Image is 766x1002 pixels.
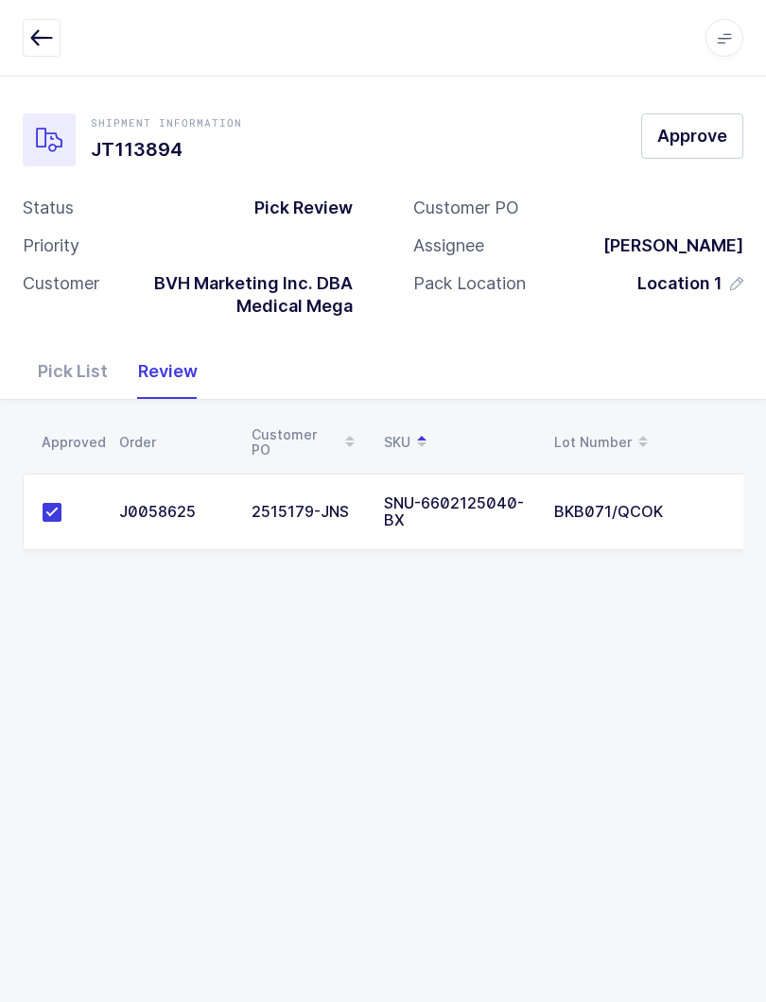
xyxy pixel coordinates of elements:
[252,504,361,521] div: 2515179-JNS
[23,234,79,257] div: Priority
[554,504,721,521] div: BKB071/QCOK
[413,272,526,295] div: Pack Location
[413,197,519,219] div: Customer PO
[657,124,727,147] span: Approve
[252,426,361,458] div: Customer PO
[23,344,123,399] div: Pick List
[23,272,99,318] div: Customer
[42,435,96,450] div: Approved
[123,344,213,399] div: Review
[384,426,531,458] div: SKU
[119,435,229,450] div: Order
[384,495,531,529] div: SNU-6602125040-BX
[239,197,353,219] div: Pick Review
[413,234,484,257] div: Assignee
[637,272,722,295] span: Location 1
[23,197,74,219] div: Status
[637,272,743,295] button: Location 1
[588,234,743,257] div: [PERSON_NAME]
[119,504,229,521] div: J0058625
[91,115,242,130] div: Shipment Information
[99,272,353,318] div: BVH Marketing Inc. DBA Medical Mega
[554,426,721,458] div: Lot Number
[641,113,743,159] button: Approve
[91,134,242,164] h1: JT113894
